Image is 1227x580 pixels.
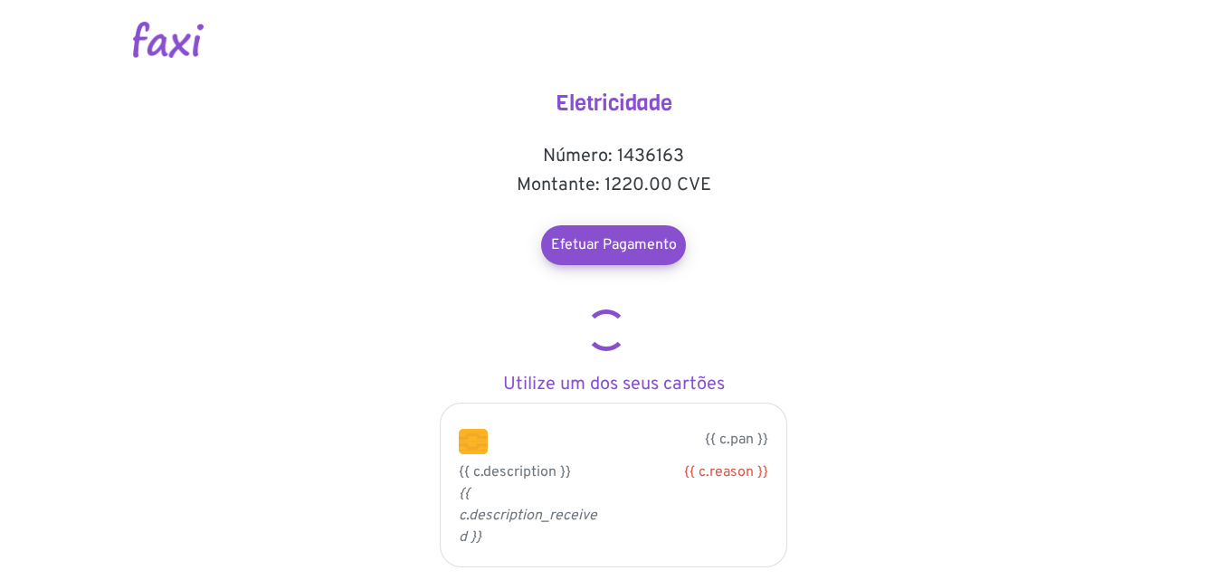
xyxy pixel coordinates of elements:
h5: Número: 1436163 [433,146,794,167]
div: {{ c.reason }} [627,461,768,483]
span: {{ c.description }} [459,463,571,481]
img: chip.png [459,429,488,454]
p: {{ c.pan }} [515,429,768,451]
h5: Montante: 1220.00 CVE [433,175,794,196]
i: {{ c.description_received }} [459,485,597,547]
a: Efetuar Pagamento [541,225,686,265]
h5: Utilize um dos seus cartões [433,374,794,395]
h4: Eletricidade [433,90,794,117]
